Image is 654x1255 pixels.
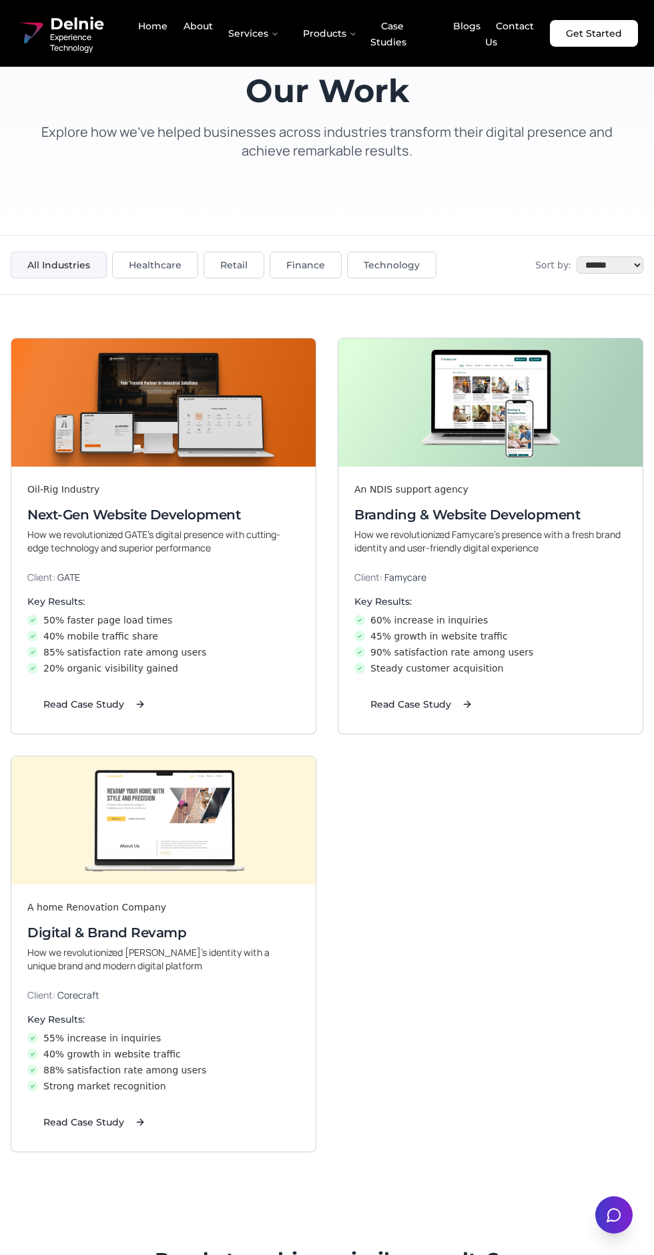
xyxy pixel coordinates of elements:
[384,571,426,583] span: Famycare
[50,13,127,35] span: Delnie
[354,630,627,643] li: 45% growth in website traffic
[347,252,436,278] button: Technology
[27,505,300,524] h3: Next-Gen Website Development
[442,15,480,53] a: Blogs
[27,1109,161,1136] button: Read Case Study
[27,483,300,496] div: Oil-Rig Industry
[354,646,627,659] li: 90% satisfaction rate among users
[354,528,627,555] p: How we revolutionized Famycare’s presence with a fresh brand identity and user-friendly digital e...
[27,528,300,555] p: How we revolutionized GATE’s digital presence with cutting-edge technology and superior performance
[11,338,316,467] img: Next-Gen Website Development
[27,1013,300,1026] h4: Key Results:
[338,338,643,467] img: Branding & Website Development
[27,1079,300,1093] li: Strong market recognition
[127,17,547,49] nav: Main
[292,20,368,47] button: Products
[57,989,99,1001] span: Corecraft
[16,13,127,53] a: Delnie Logo Full
[485,15,534,53] a: Contact Us
[11,252,107,278] button: All Industries
[16,17,45,49] img: Delnie Logo
[535,258,571,272] span: Sort by:
[27,901,300,914] div: A home Renovation Company
[57,571,80,583] span: GATE
[354,613,627,627] li: 60% increase in inquiries
[27,630,300,643] li: 40% mobile traffic share
[550,20,638,47] a: Get Started
[27,923,300,942] h3: Digital & Brand Revamp
[27,946,300,973] p: How we revolutionized [PERSON_NAME]’s identity with a unique brand and modern digital platform
[112,252,198,278] button: Healthcare
[27,646,300,659] li: 85% satisfaction rate among users
[27,1063,300,1077] li: 88% satisfaction rate among users
[354,483,627,496] div: An NDIS support agency
[354,662,627,675] li: Steady customer acquisition
[27,595,300,608] h4: Key Results:
[27,1031,300,1045] li: 55% increase in inquiries
[127,15,168,53] a: Home
[11,756,316,885] img: Digital & Brand Revamp
[27,1047,300,1061] li: 40% growth in website traffic
[354,571,627,584] p: Client:
[28,123,626,160] p: Explore how we've helped businesses across industries transform their digital presence and achiev...
[27,613,300,627] li: 50% faster page load times
[27,662,300,675] li: 20% organic visibility gained
[50,32,127,53] span: Experience Technology
[204,252,264,278] button: Retail
[28,75,626,107] h1: Our Work
[173,15,213,53] a: About
[270,252,342,278] button: Finance
[218,20,290,47] button: Services
[370,15,417,53] a: Case Studies
[27,691,161,718] button: Read Case Study
[354,691,488,718] button: Read Case Study
[354,595,627,608] h4: Key Results:
[27,571,300,584] p: Client:
[27,989,300,1002] p: Client:
[354,505,627,524] h3: Branding & Website Development
[595,1196,633,1234] button: Open chat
